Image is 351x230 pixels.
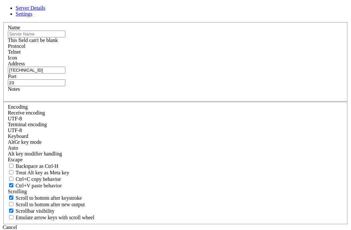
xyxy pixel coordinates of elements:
[9,177,13,181] input: Ctrl+C copy behavior
[8,86,20,92] label: Notes
[8,122,47,127] label: The default terminal encoding. ISO-2022 enables character map translations (like graphics maps). ...
[8,151,62,156] label: Controls how the Alt key is handled. Escape: Send an ESC prefix. 8-Bit: Add 128 to the typed char...
[9,215,13,219] input: Emulate arrow keys with scroll wheel
[16,11,32,17] a: Settings
[8,208,55,214] label: The vertical scrollbar mode.
[8,163,58,169] label: If true, the backspace should send BS ('\x08', aka ^H). Otherwise the backspace key should send '...
[8,133,28,139] label: Keyboard
[9,164,13,168] input: Backspace as Ctrl-H
[8,79,65,86] input: Port Number
[8,189,27,194] label: Scrolling
[16,170,69,175] span: Treat Alt key as Meta key
[8,195,82,201] label: Whether to scroll to the bottom on any keystroke.
[8,49,343,55] div: Telnet
[16,176,61,182] span: Ctrl+C copy behavior
[8,49,21,55] span: Telnet
[16,215,94,220] span: Emulate arrow keys with scroll wheel
[9,209,13,213] input: Scrollbar visibility
[16,202,85,207] span: Scroll to bottom after new output
[8,74,17,79] label: Port
[8,128,343,133] div: UTF-8
[9,170,13,174] input: Treat Alt key as Meta key
[8,157,343,163] div: Escape
[8,116,343,122] div: UTF-8
[16,163,58,169] span: Backspace as Ctrl-H
[8,25,20,30] label: Name
[16,5,45,11] a: Server Details
[8,31,65,37] input: Server Name
[8,55,17,61] label: Icon
[16,183,62,188] span: Ctrl+V paste behavior
[16,195,82,201] span: Scroll to bottom after keystroke
[8,104,28,110] label: Encoding
[16,208,55,214] span: Scrollbar visibility
[8,145,18,151] span: Auto
[8,61,25,66] label: Address
[9,183,13,187] input: Ctrl+V paste behavior
[8,145,343,151] div: Auto
[8,43,25,49] label: Protocol
[9,202,13,206] input: Scroll to bottom after new output
[9,196,13,200] input: Scroll to bottom after keystroke
[8,215,94,220] label: When using the alternative screen buffer, and DECCKM (Application Cursor Keys) is active, mouse w...
[8,157,22,162] span: Escape
[8,37,343,43] div: This field can't be blank
[8,176,61,182] label: Ctrl-C copies if true, send ^C to host if false. Ctrl-Shift-C sends ^C to host if true, copies if...
[8,110,45,115] label: Set the expected encoding for data received from the host. If the encodings do not match, visual ...
[8,139,42,145] label: Set the expected encoding for data received from the host. If the encodings do not match, visual ...
[8,202,85,207] label: Scroll to bottom after new output.
[8,116,22,121] span: UTF-8
[8,67,65,74] input: Host Name or IP
[8,170,69,175] label: Whether the Alt key acts as a Meta key or as a distinct Alt key.
[8,128,22,133] span: UTF-8
[8,183,62,188] label: Ctrl+V pastes if true, sends ^V to host if false. Ctrl+Shift+V sends ^V to host if true, pastes i...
